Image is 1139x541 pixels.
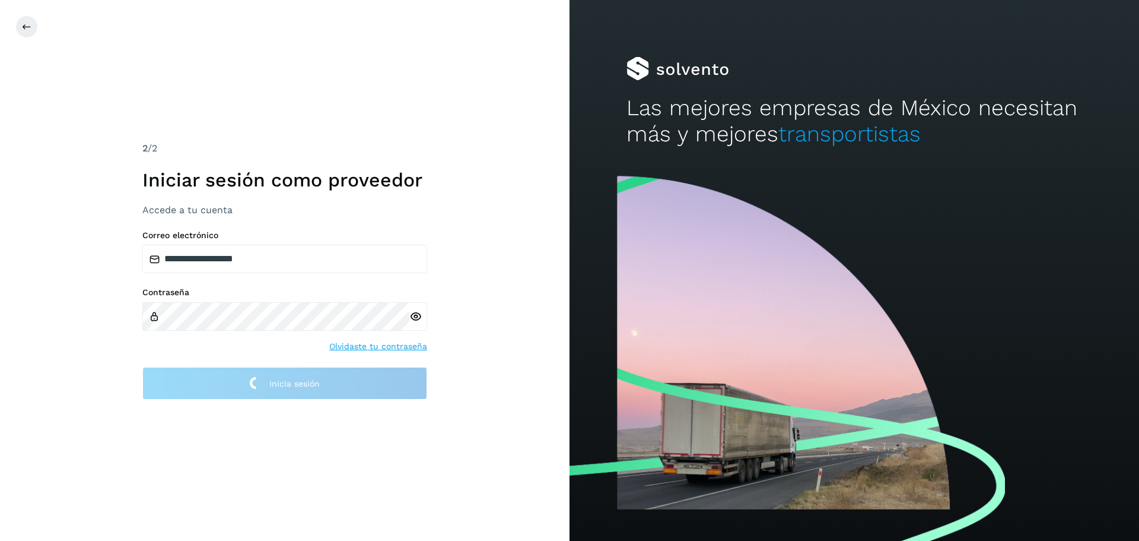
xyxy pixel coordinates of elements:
span: 2 [142,143,148,154]
h1: Iniciar sesión como proveedor [142,169,427,191]
span: Inicia sesión [269,379,320,388]
a: Olvidaste tu contraseña [329,340,427,353]
h3: Accede a tu cuenta [142,204,427,216]
div: /2 [142,141,427,156]
span: transportistas [778,121,921,147]
label: Correo electrónico [142,230,427,241]
h2: Las mejores empresas de México necesitan más y mejores [626,95,1082,148]
label: Contraseña [142,287,427,298]
button: Inicia sesión [142,367,427,400]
